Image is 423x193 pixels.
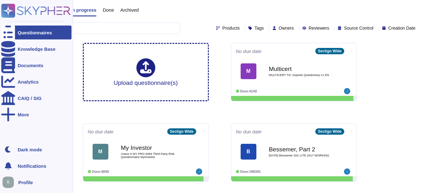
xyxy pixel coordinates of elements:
[269,154,332,157] span: [DATE] Bessemer SIG LITE 2017 WORKING
[1,175,18,189] button: user
[388,26,415,30] span: Creation Date
[25,23,180,34] input: Search by keywords
[18,30,52,35] div: Questionnaires
[269,66,332,72] b: Multicert
[315,128,344,135] div: Sectigo Wide
[222,26,240,30] span: Products
[18,63,43,68] div: Documents
[1,58,71,72] a: Documents
[3,177,14,188] img: user
[93,144,108,160] div: M
[344,26,373,30] span: Source Control
[92,170,109,173] span: Done: 48/50
[1,75,71,89] a: Analytics
[269,146,332,152] b: Bessemer, Part 2
[196,168,202,175] img: user
[167,128,196,135] div: Sectigo Wide
[344,168,350,175] img: user
[121,145,184,151] b: My Investor
[279,26,294,30] span: Owners
[1,42,71,56] a: Knowledge Base
[241,144,256,160] div: B
[236,129,262,134] span: No due date
[114,58,178,86] div: Upload questionnaire(s)
[269,73,332,77] span: MULTICERT TIC Suporte Questionary v1 EN
[241,63,256,79] div: M
[254,26,264,30] span: Tags
[18,47,55,51] div: Knowledge Base
[121,152,184,158] span: Anexo II MY PRO 0094 Third Party Risk Questionnaire MyInvestor
[240,170,261,173] span: Done: 199/205
[103,8,114,12] span: Done
[18,180,33,185] span: Profile
[18,96,42,101] div: CAIQ / SIG
[18,79,39,84] div: Analytics
[236,49,262,54] span: No due date
[315,48,344,54] div: Sectigo Wide
[18,164,46,168] span: Notifications
[120,8,139,12] span: Archived
[18,147,42,152] div: Dark mode
[1,26,71,39] a: Questionnaires
[240,90,257,93] span: Done: 41/42
[18,112,29,117] div: More
[344,88,350,94] img: user
[71,8,96,12] span: In progress
[88,129,114,134] span: No due date
[309,26,329,30] span: Reviewers
[1,91,71,105] a: CAIQ / SIG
